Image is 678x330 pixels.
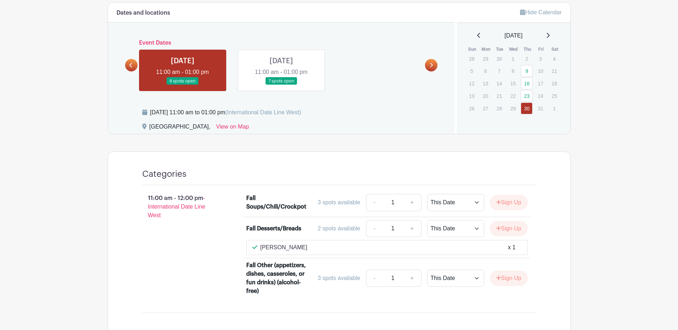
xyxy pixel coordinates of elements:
[521,102,533,114] a: 30
[508,243,515,252] div: x 1
[246,224,301,233] div: Fall Desserts/Breads
[507,78,519,89] p: 15
[260,243,307,252] p: [PERSON_NAME]
[131,191,235,222] p: 11:00 am - 12:00 pm
[465,46,479,53] th: Sun
[466,53,477,64] p: 28
[318,224,360,233] div: 2 spots available
[148,195,206,218] span: - International Date Line West
[480,90,491,101] p: 20
[507,65,519,76] p: 8
[505,31,523,40] span: [DATE]
[403,194,421,211] a: +
[507,103,519,114] p: 29
[403,220,421,237] a: +
[366,220,382,237] a: -
[480,53,491,64] p: 29
[142,169,187,179] h4: Categories
[466,65,477,76] p: 5
[520,9,561,15] a: Hide Calendar
[507,90,519,101] p: 22
[493,103,505,114] p: 28
[246,194,308,211] div: Fall Soups/Chili/Crockpot
[480,65,491,76] p: 6
[548,103,560,114] p: 1
[466,78,477,89] p: 12
[548,53,560,64] p: 4
[216,122,249,134] a: View on Map
[535,65,546,76] p: 10
[480,103,491,114] p: 27
[521,53,533,64] p: 2
[117,10,170,16] h6: Dates and locations
[479,46,493,53] th: Mon
[490,195,528,210] button: Sign Up
[521,65,533,77] a: 9
[493,90,505,101] p: 21
[318,274,360,282] div: 3 spots available
[150,108,301,117] div: [DATE] 11:00 am to 01:00 pm
[493,78,505,89] p: 14
[366,270,382,287] a: -
[318,198,360,207] div: 3 spots available
[493,65,505,76] p: 7
[548,65,560,76] p: 11
[535,78,546,89] p: 17
[535,90,546,101] p: 24
[366,194,382,211] a: -
[466,103,477,114] p: 26
[149,122,211,134] div: [GEOGRAPHIC_DATA],
[480,78,491,89] p: 13
[490,221,528,236] button: Sign Up
[466,90,477,101] p: 19
[403,270,421,287] a: +
[507,53,519,64] p: 1
[493,53,505,64] p: 30
[548,46,562,53] th: Sat
[225,109,301,115] span: (International Date Line West)
[493,46,507,53] th: Tue
[521,90,533,102] a: 23
[521,77,533,89] a: 16
[246,261,308,295] div: Fall Other (appetizers, dishes, casseroles, or fun drinks) (alcohol-free)
[534,46,548,53] th: Fri
[490,271,528,286] button: Sign Up
[535,103,546,114] p: 31
[535,53,546,64] p: 3
[507,46,521,53] th: Wed
[548,78,560,89] p: 18
[548,90,560,101] p: 25
[520,46,534,53] th: Thu
[138,40,425,46] h6: Event Dates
